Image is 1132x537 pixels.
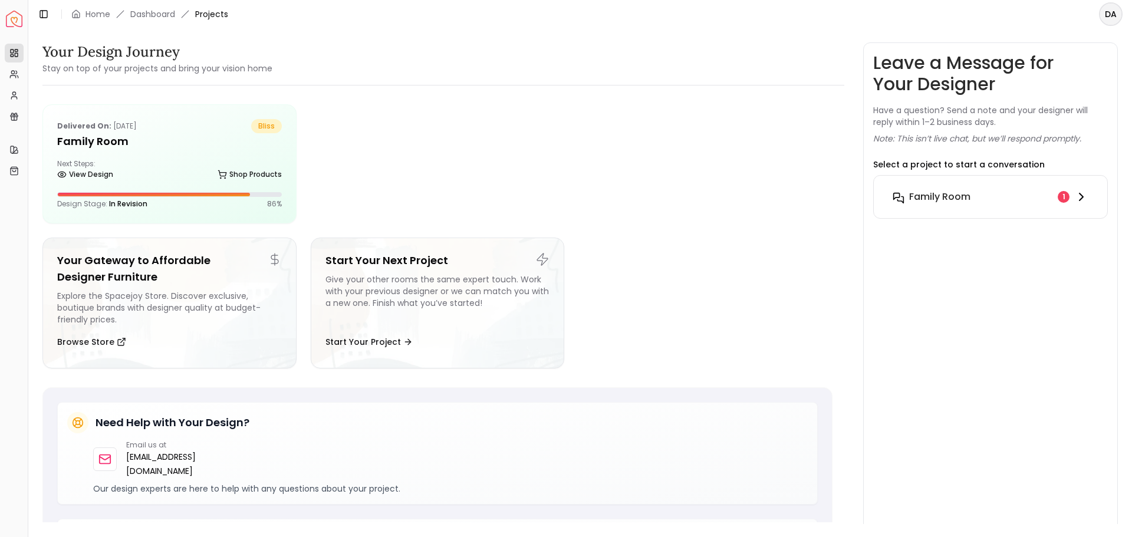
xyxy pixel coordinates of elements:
[57,252,282,285] h5: Your Gateway to Affordable Designer Furniture
[126,450,258,478] a: [EMAIL_ADDRESS][DOMAIN_NAME]
[325,274,550,325] div: Give your other rooms the same expert touch. Work with your previous designer or we can match you...
[873,104,1108,128] p: Have a question? Send a note and your designer will reply within 1–2 business days.
[57,121,111,131] b: Delivered on:
[57,199,147,209] p: Design Stage:
[96,414,249,431] h5: Need Help with Your Design?
[251,119,282,133] span: bliss
[93,483,808,495] p: Our design experts are here to help with any questions about your project.
[57,119,137,133] p: [DATE]
[57,330,126,354] button: Browse Store
[883,185,1098,209] button: Family Room1
[1099,2,1123,26] button: DA
[57,166,113,183] a: View Design
[126,440,258,450] p: Email us at
[1058,191,1070,203] div: 1
[57,159,282,183] div: Next Steps:
[1100,4,1121,25] span: DA
[57,290,282,325] div: Explore the Spacejoy Store. Discover exclusive, boutique brands with designer quality at budget-f...
[909,190,970,204] h6: Family Room
[6,11,22,27] a: Spacejoy
[218,166,282,183] a: Shop Products
[109,199,147,209] span: In Revision
[325,252,550,269] h5: Start Your Next Project
[267,199,282,209] p: 86 %
[873,52,1108,95] h3: Leave a Message for Your Designer
[130,8,175,20] a: Dashboard
[195,8,228,20] span: Projects
[311,238,565,368] a: Start Your Next ProjectGive your other rooms the same expert touch. Work with your previous desig...
[71,8,228,20] nav: breadcrumb
[6,11,22,27] img: Spacejoy Logo
[42,238,297,368] a: Your Gateway to Affordable Designer FurnitureExplore the Spacejoy Store. Discover exclusive, bout...
[85,8,110,20] a: Home
[42,62,272,74] small: Stay on top of your projects and bring your vision home
[873,133,1081,144] p: Note: This isn’t live chat, but we’ll respond promptly.
[325,330,413,354] button: Start Your Project
[873,159,1045,170] p: Select a project to start a conversation
[57,133,282,150] h5: Family Room
[42,42,272,61] h3: Your Design Journey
